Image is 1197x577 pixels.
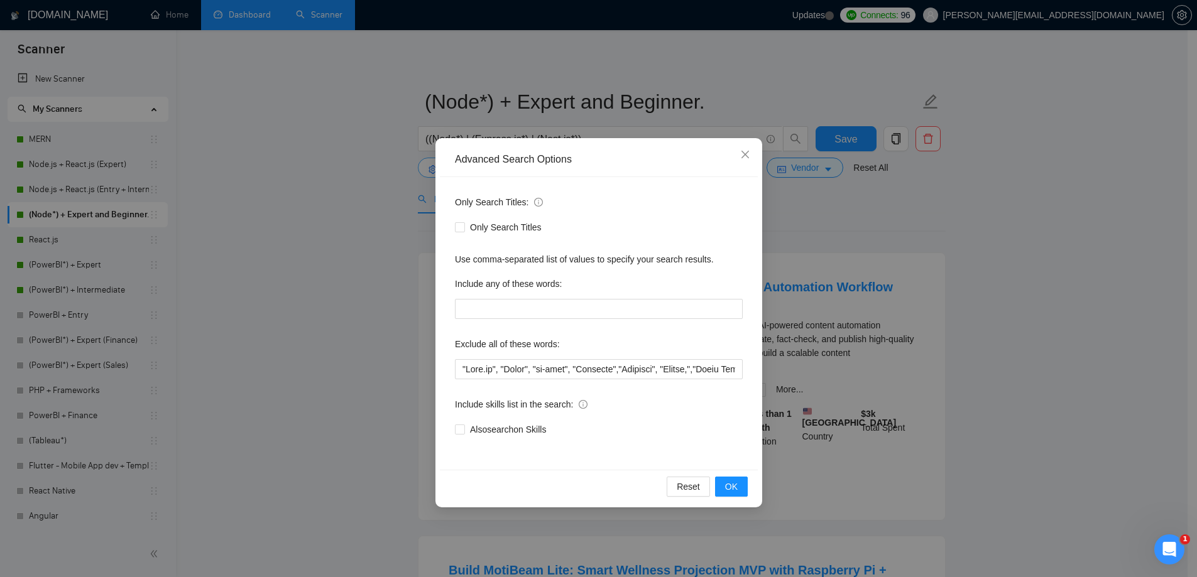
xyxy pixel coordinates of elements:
span: close [740,149,750,159]
span: info-circle [579,400,588,409]
span: 1 [1180,534,1190,544]
span: Only Search Titles [465,220,547,234]
span: OK [724,480,737,493]
button: OK [714,477,747,497]
label: Exclude all of these words: [455,334,560,354]
span: Reset [677,480,700,493]
span: info-circle [534,198,543,207]
button: Close [728,138,762,172]
div: Use comma-separated list of values to specify your search results. [455,252,743,266]
button: Reset [667,477,710,497]
span: Include skills list in the search: [455,397,588,411]
span: Also search on Skills [465,423,551,436]
iframe: Intercom live chat [1154,534,1184,564]
div: Advanced Search Options [455,153,743,166]
span: Only Search Titles: [455,195,543,209]
label: Include any of these words: [455,274,562,294]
